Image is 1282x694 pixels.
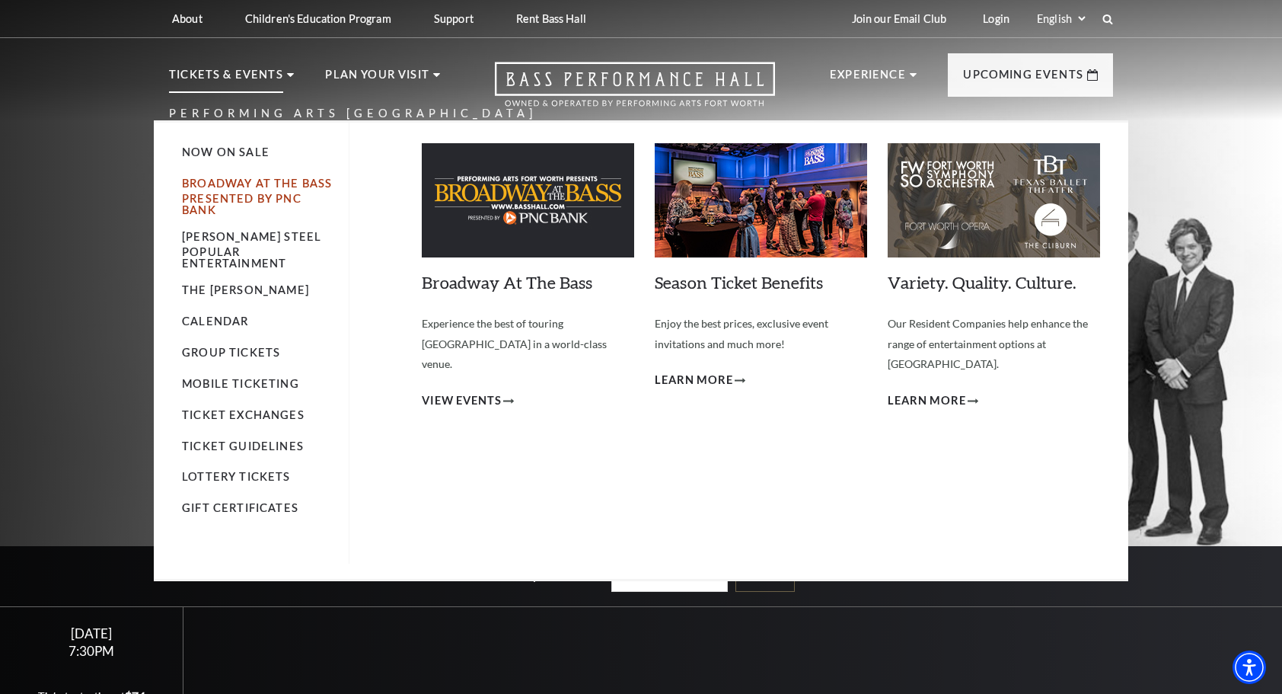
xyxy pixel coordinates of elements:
p: Children's Education Program [245,12,391,25]
a: Open this option [440,62,830,120]
a: Group Tickets [182,346,280,359]
p: Rent Bass Hall [516,12,586,25]
p: Support [434,12,474,25]
label: I have a promo code [487,567,601,583]
a: View Events [422,392,514,411]
a: Learn More Variety. Quality. Culture. [888,392,978,411]
a: [PERSON_NAME] Steel Popular Entertainment [182,230,321,269]
span: View Events [422,392,502,411]
div: [DATE] [18,625,164,641]
a: Learn More Season Ticket Benefits [655,371,745,390]
span: Learn More [655,371,733,390]
p: Experience the best of touring [GEOGRAPHIC_DATA] in a world-class venue. [422,314,634,375]
a: Broadway At The Bass presented by PNC Bank [182,177,332,216]
a: Ticket Exchanges [182,408,305,421]
a: Now On Sale [182,146,269,158]
a: Season Ticket Benefits [655,272,823,293]
p: Enjoy the best prices, exclusive event invitations and much more! [655,314,867,354]
a: Calendar [182,315,248,328]
p: Our Resident Companies help enhance the range of entertainment options at [GEOGRAPHIC_DATA]. [888,314,1100,375]
span: Learn More [888,392,966,411]
img: Season Ticket Benefits [655,143,867,257]
a: Variety. Quality. Culture. [888,272,1076,293]
p: Upcoming Events [963,66,1083,93]
p: About [172,12,203,25]
a: Gift Certificates [182,501,298,514]
div: 7:30PM [18,644,164,657]
select: Select: [1034,11,1088,26]
img: Variety. Quality. Culture. [888,143,1100,257]
p: Plan Your Visit [325,66,429,93]
a: Ticket Guidelines [182,440,304,453]
div: Accessibility Menu [1233,651,1266,684]
p: Experience [830,66,906,93]
a: Broadway At The Bass [422,272,592,293]
img: Broadway At The Bass [422,143,634,257]
a: The [PERSON_NAME] [182,283,309,296]
a: Lottery Tickets [182,470,291,483]
p: Tickets & Events [169,66,283,93]
a: Mobile Ticketing [182,377,299,390]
